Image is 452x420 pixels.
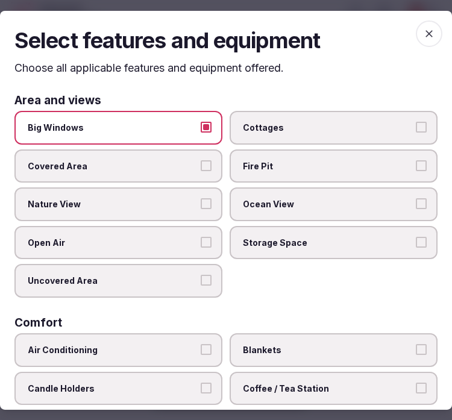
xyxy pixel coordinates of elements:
[416,237,427,248] button: Storage Space
[201,198,212,209] button: Nature View
[14,60,438,75] p: Choose all applicable features and equipment offered.
[14,25,438,55] h2: Select features and equipment
[14,95,101,106] h3: Area and views
[416,383,427,393] button: Coffee / Tea Station
[201,344,212,355] button: Air Conditioning
[416,198,427,209] button: Ocean View
[243,122,412,134] span: Cottages
[416,160,427,171] button: Fire Pit
[28,237,197,249] span: Open Air
[243,383,412,395] span: Coffee / Tea Station
[416,122,427,133] button: Cottages
[28,122,197,134] span: Big Windows
[243,198,412,210] span: Ocean View
[243,160,412,172] span: Fire Pit
[201,160,212,171] button: Covered Area
[243,344,412,356] span: Blankets
[201,383,212,393] button: Candle Holders
[201,237,212,248] button: Open Air
[416,344,427,355] button: Blankets
[14,317,62,328] h3: Comfort
[28,383,197,395] span: Candle Holders
[28,344,197,356] span: Air Conditioning
[28,275,197,287] span: Uncovered Area
[201,275,212,286] button: Uncovered Area
[243,237,412,249] span: Storage Space
[28,160,197,172] span: Covered Area
[201,122,212,133] button: Big Windows
[28,198,197,210] span: Nature View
